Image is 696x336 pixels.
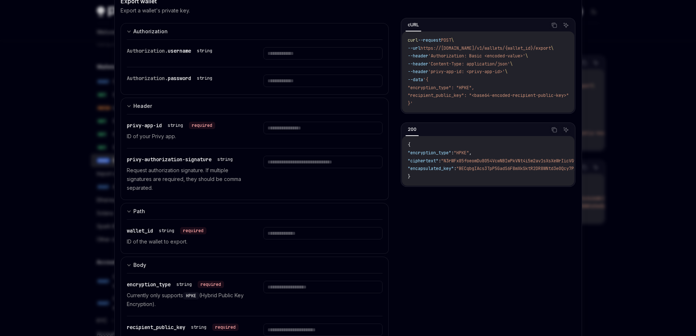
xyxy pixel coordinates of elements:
button: expand input section [121,203,389,219]
span: --data [408,77,423,83]
span: } [408,174,410,180]
div: Authorization [133,27,168,36]
span: { [408,142,410,148]
span: "encapsulated_key" [408,166,454,171]
span: 'privy-app-id: <privy-app-id>' [428,69,505,75]
span: , [469,150,472,156]
div: Path [133,207,145,216]
p: ID of your Privy app. [127,132,246,141]
p: Export a wallet's private key. [121,7,190,14]
span: Authorization. [127,48,168,54]
div: required [189,122,215,129]
span: '{ [423,77,428,83]
button: Ask AI [561,20,571,30]
span: privy-app-id [127,122,162,129]
span: username [168,48,191,54]
div: recipient_public_key [127,324,239,331]
button: Copy the contents from the code block [549,20,559,30]
span: "ciphertext" [408,158,438,164]
span: --header [408,53,428,59]
span: "HPKE" [454,150,469,156]
span: curl [408,37,418,43]
span: "encryption_type": "HPKE", [408,85,474,91]
span: "encryption_type" [408,150,451,156]
div: string [191,324,206,330]
button: expand input section [121,23,389,39]
div: Authorization.password [127,75,215,82]
div: Authorization.username [127,47,215,54]
div: string [159,228,174,234]
button: expand input section [121,98,389,114]
span: --header [408,61,428,67]
span: encryption_type [127,281,171,288]
span: "N3rWFx85foeomDu8054VcwNBIwPkVNt4i5m2av1sXsXeWrIicVGwutFist12MmnI" [441,158,610,164]
div: required [198,281,224,288]
div: privy-app-id [127,122,215,129]
span: "recipient_public_key": "<base64-encoded-recipient-public-key>" [408,93,569,98]
span: privy-authorization-signature [127,156,212,163]
span: --header [408,69,428,75]
span: https://[DOMAIN_NAME]/v1/wallets/{wallet_id}/export [421,45,551,51]
button: expand input section [121,257,389,273]
div: required [212,324,239,331]
span: }' [408,101,413,106]
button: Copy the contents from the code block [549,125,559,135]
div: cURL [406,20,421,29]
span: : [454,166,456,171]
span: \ [510,61,513,67]
span: \ [525,53,528,59]
span: Authorization. [127,75,168,82]
span: wallet_id [127,227,153,234]
div: string [197,75,212,81]
div: required [180,227,206,234]
span: --url [408,45,421,51]
span: 'Authorization: Basic <encoded-value>' [428,53,525,59]
div: string [217,156,233,162]
span: \ [505,69,507,75]
div: Header [133,102,152,110]
span: \ [551,45,554,51]
span: HPKE [186,293,196,299]
span: \ [451,37,454,43]
span: : [451,150,454,156]
span: : [438,158,441,164]
p: Request authorization signature. If multiple signatures are required, they should be comma separa... [127,166,246,192]
div: Body [133,261,146,269]
div: string [168,122,183,128]
div: privy-authorization-signature [127,156,236,163]
span: --request [418,37,441,43]
div: string [197,48,212,54]
span: recipient_public_key [127,324,185,331]
div: 200 [406,125,419,134]
p: Currently only supports (Hybrid Public Key Encryption). [127,291,246,309]
div: wallet_id [127,227,206,234]
p: ID of the wallet to export. [127,237,246,246]
span: password [168,75,191,82]
span: 'Content-Type: application/json' [428,61,510,67]
button: Ask AI [561,125,571,135]
div: string [176,282,192,287]
span: POST [441,37,451,43]
span: "BECqbgIAcs3TpP5GadS6F8mXkSktR2DR8WNtd3e0Qcy7PpoRHEygpzjFWttntS+SEM3VSr4Thewh18ZP9chseLE=" [456,166,687,171]
div: encryption_type [127,281,224,288]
